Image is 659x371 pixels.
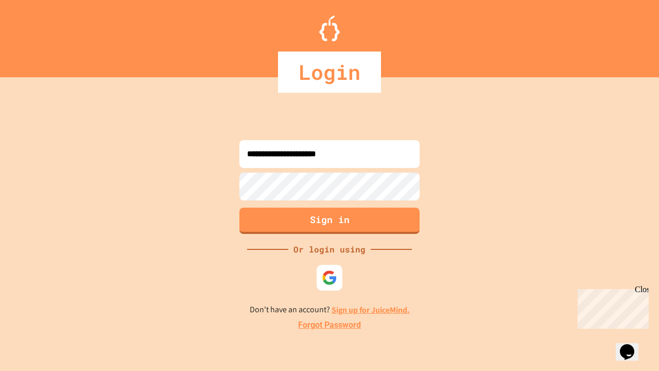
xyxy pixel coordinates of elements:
iframe: chat widget [616,330,649,361]
img: google-icon.svg [322,270,337,285]
p: Don't have an account? [250,303,410,316]
iframe: chat widget [574,285,649,329]
div: Chat with us now!Close [4,4,71,65]
div: Login [278,52,381,93]
div: Or login using [288,243,371,256]
a: Sign up for JuiceMind. [332,305,410,315]
img: Logo.svg [319,15,340,41]
a: Forgot Password [298,319,361,331]
button: Sign in [239,208,420,234]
